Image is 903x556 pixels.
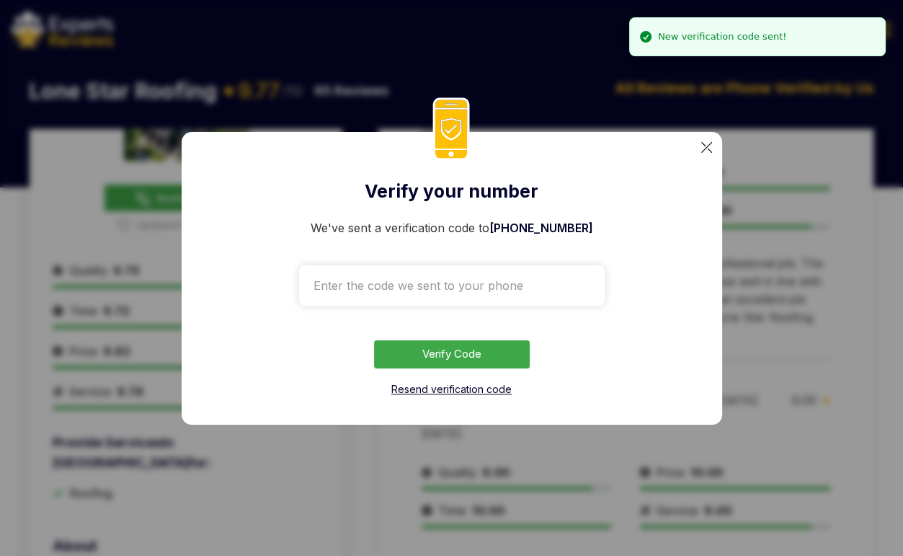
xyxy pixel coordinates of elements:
input: Enter the code we sent to your phone [299,265,605,306]
button: Resend verification code [391,382,512,397]
h2: Verify your number [215,178,689,206]
img: phoneIcon [432,97,470,162]
span: [PHONE_NUMBER] [489,221,593,235]
div: New verification code sent! [658,30,786,44]
label: We've sent a verification code to [311,221,593,235]
img: categoryImgae [701,142,712,153]
button: Verify Code [374,340,530,369]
